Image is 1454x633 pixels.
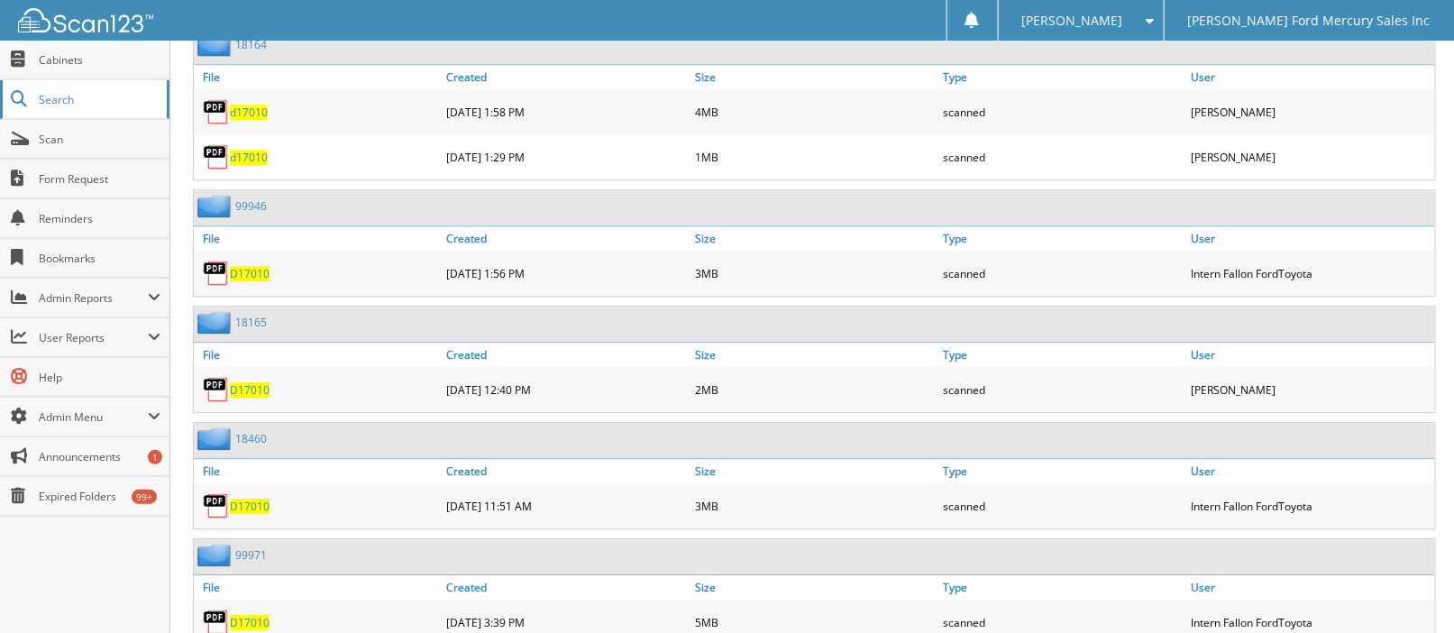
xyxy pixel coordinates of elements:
[194,343,442,367] a: File
[203,492,230,519] img: PDF.png
[1364,546,1454,633] iframe: Chat Widget
[938,343,1186,367] a: Type
[442,94,690,130] div: [DATE] 1:58 PM
[442,139,690,175] div: [DATE] 1:29 PM
[442,488,690,524] div: [DATE] 11:51 AM
[442,226,690,251] a: Created
[230,382,270,398] a: D17010
[230,266,270,281] a: D17010
[235,431,267,446] a: 18460
[1187,343,1435,367] a: User
[690,94,938,130] div: 4MB
[39,449,160,464] span: Announcements
[39,92,158,107] span: Search
[235,198,267,214] a: 99946
[938,65,1186,89] a: Type
[1187,488,1435,524] div: Intern Fallon FordToyota
[442,65,690,89] a: Created
[194,575,442,600] a: File
[442,575,690,600] a: Created
[442,343,690,367] a: Created
[442,459,690,483] a: Created
[938,459,1186,483] a: Type
[197,427,235,450] img: folder2.png
[39,370,160,385] span: Help
[39,330,148,345] span: User Reports
[39,211,160,226] span: Reminders
[1187,575,1435,600] a: User
[938,575,1186,600] a: Type
[690,459,938,483] a: Size
[938,488,1186,524] div: scanned
[39,409,148,425] span: Admin Menu
[442,372,690,408] div: [DATE] 12:40 PM
[197,311,235,334] img: folder2.png
[39,290,148,306] span: Admin Reports
[39,489,160,504] span: Expired Folders
[39,52,160,68] span: Cabinets
[690,488,938,524] div: 3MB
[690,575,938,600] a: Size
[690,372,938,408] div: 2MB
[194,65,442,89] a: File
[39,132,160,147] span: Scan
[235,37,267,52] a: 18164
[203,98,230,125] img: PDF.png
[938,139,1186,175] div: scanned
[690,139,938,175] div: 1MB
[1187,255,1435,291] div: Intern Fallon FordToyota
[235,547,267,563] a: 99971
[938,372,1186,408] div: scanned
[194,226,442,251] a: File
[235,315,267,330] a: 18165
[1187,372,1435,408] div: [PERSON_NAME]
[690,65,938,89] a: Size
[690,255,938,291] div: 3MB
[230,150,268,165] a: d17010
[938,94,1186,130] div: scanned
[197,544,235,566] img: folder2.png
[1187,226,1435,251] a: User
[690,343,938,367] a: Size
[203,376,230,403] img: PDF.png
[1187,139,1435,175] div: [PERSON_NAME]
[203,143,230,170] img: PDF.png
[1022,15,1123,26] span: [PERSON_NAME]
[194,459,442,483] a: File
[230,105,268,120] a: d17010
[1187,459,1435,483] a: User
[1187,94,1435,130] div: [PERSON_NAME]
[197,33,235,56] img: folder2.png
[39,251,160,266] span: Bookmarks
[938,255,1186,291] div: scanned
[230,499,270,514] a: D17010
[1187,65,1435,89] a: User
[18,8,153,32] img: scan123-logo-white.svg
[132,490,157,504] div: 99+
[230,615,270,630] a: D17010
[690,226,938,251] a: Size
[203,260,230,287] img: PDF.png
[938,226,1186,251] a: Type
[1188,15,1431,26] span: [PERSON_NAME] Ford Mercury Sales Inc
[39,171,160,187] span: Form Request
[197,195,235,217] img: folder2.png
[148,450,162,464] div: 1
[442,255,690,291] div: [DATE] 1:56 PM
